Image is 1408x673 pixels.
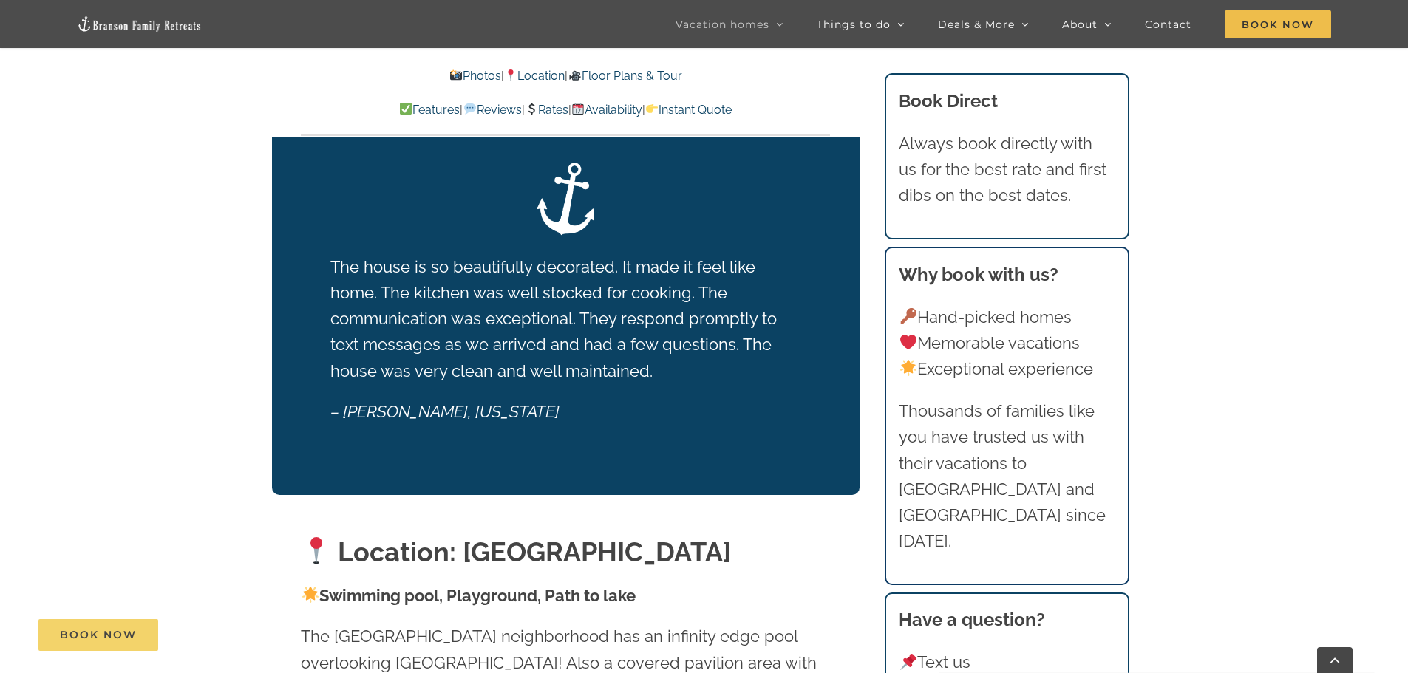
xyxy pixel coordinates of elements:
[303,537,330,564] img: 📍
[463,103,521,117] a: Reviews
[572,103,584,115] img: 📆
[301,66,830,86] p: | |
[526,103,537,115] img: 💲
[938,19,1015,30] span: Deals & More
[450,69,462,81] img: 📸
[525,103,568,117] a: Rates
[330,402,560,421] em: – [PERSON_NAME], [US_STATE]
[899,88,1115,115] h3: Book Direct
[571,103,642,117] a: Availability
[464,103,476,115] img: 💬
[504,69,565,83] a: Location
[77,16,203,33] img: Branson Family Retreats Logo
[302,587,319,603] img: 🌟
[449,69,501,83] a: Photos
[900,334,916,350] img: ❤️
[1145,19,1191,30] span: Contact
[400,103,412,115] img: ✅
[899,304,1115,383] p: Hand-picked homes Memorable vacations Exceptional experience
[568,69,681,83] a: Floor Plans & Tour
[60,629,137,641] span: Book Now
[301,100,830,120] p: | | | |
[505,69,517,81] img: 📍
[569,69,581,81] img: 🎥
[646,103,658,115] img: 👉
[676,19,769,30] span: Vacation homes
[899,131,1115,209] p: Always book directly with us for the best rate and first dibs on the best dates.
[900,308,916,324] img: 🔑
[301,586,636,605] strong: Swimming pool, Playground, Path to lake
[528,162,602,236] img: Branson Family Retreats
[899,262,1115,288] h3: Why book with us?
[1062,19,1098,30] span: About
[399,103,460,117] a: Features
[338,536,731,567] strong: Location: [GEOGRAPHIC_DATA]
[900,360,916,376] img: 🌟
[817,19,891,30] span: Things to do
[38,619,158,651] a: Book Now
[645,103,732,117] a: Instant Quote
[899,607,1115,633] h3: Have a question?
[900,654,916,670] img: 📌
[330,254,801,384] p: The house is so beautifully decorated. It made it feel like home. The kitchen was well stocked fo...
[899,398,1115,554] p: Thousands of families like you have trusted us with their vacations to [GEOGRAPHIC_DATA] and [GEO...
[1225,10,1331,38] span: Book Now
